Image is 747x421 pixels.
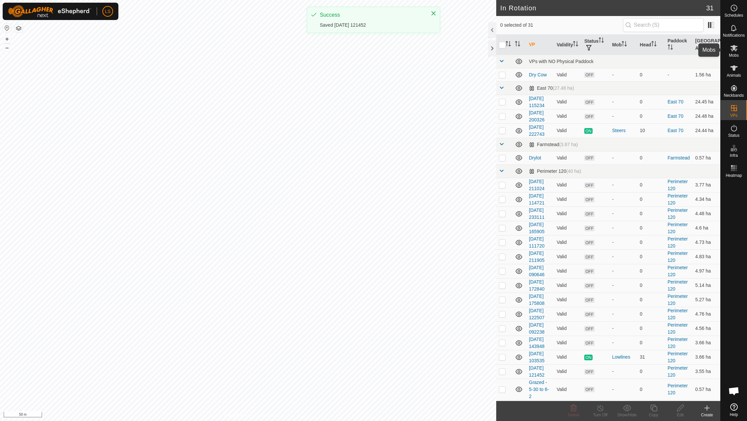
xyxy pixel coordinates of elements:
td: 0 [637,250,665,264]
td: 0 [637,321,665,336]
div: Edit [667,412,694,418]
a: [DATE] 090646 [529,265,545,277]
td: 4.83 ha [693,250,720,264]
td: Valid [554,235,582,250]
div: - [612,98,634,105]
div: Lowlines [612,354,634,361]
a: Perimeter 120 [668,308,688,320]
span: OFF [584,114,594,119]
a: Perimeter 120 [668,236,688,249]
a: [DATE] 092238 [529,322,545,335]
span: OFF [584,226,594,231]
span: OFF [584,211,594,217]
span: ON [584,355,592,360]
a: [DATE] 233111 [529,207,545,220]
th: Validity [554,35,582,55]
span: Status [728,133,739,137]
span: OFF [584,254,594,260]
td: 0 [637,109,665,123]
span: OFF [584,283,594,289]
div: - [612,239,634,246]
span: Schedules [724,13,743,17]
td: 0 [637,293,665,307]
a: Contact Us [255,412,274,418]
td: 5.14 ha [693,278,720,293]
a: Perimeter 120 [668,351,688,363]
td: 0.57 ha [693,151,720,164]
img: Gallagher Logo [8,5,91,17]
td: 24.45 ha [693,95,720,109]
div: Success [320,11,424,19]
div: Perimeter 120 [529,168,581,174]
div: Create [694,412,720,418]
a: Privacy Policy [222,412,247,418]
td: 3.55 ha [693,364,720,379]
span: OFF [584,197,594,202]
div: Saved [DATE] 121452 [320,22,424,29]
p-sorticon: Activate to sort [515,42,520,47]
span: OFF [584,182,594,188]
div: VPs with NO Physical Paddock [529,59,718,64]
td: 0 [637,221,665,235]
td: Valid [554,293,582,307]
div: Copy [640,412,667,418]
td: Valid [554,264,582,278]
a: Farmstead [668,155,690,160]
a: Grazed - 5-30 to 6-2 [529,380,549,399]
div: - [612,253,634,260]
td: 0 [637,192,665,206]
a: [DATE] 143948 [529,337,545,349]
a: Perimeter 120 [668,322,688,335]
a: [DATE] 211905 [529,251,545,263]
td: 5.27 ha [693,293,720,307]
span: OFF [584,297,594,303]
th: [GEOGRAPHIC_DATA] Area [693,35,720,55]
span: VPs [730,113,737,117]
a: Perimeter 120 [668,337,688,349]
td: Valid [554,336,582,350]
a: Perimeter 120 [668,222,688,234]
div: - [612,154,634,161]
td: 0 [637,151,665,164]
th: Status [582,35,609,55]
span: LS [105,8,110,15]
a: [DATE] 222743 [529,124,545,137]
p-sorticon: Activate to sort [622,42,627,47]
a: [DATE] 111720 [529,236,545,249]
p-sorticon: Activate to sort [651,42,657,47]
th: Paddock [665,35,693,55]
td: 31 [637,350,665,364]
a: Perimeter 120 [668,279,688,292]
span: Delete [568,413,580,417]
span: OFF [584,240,594,246]
div: - [612,296,634,303]
a: [DATE] 200326 [529,110,545,122]
button: – [3,44,11,52]
div: Show/Hide [614,412,640,418]
div: - [612,196,634,203]
a: [DATE] 165905 [529,222,545,234]
th: Mob [609,35,637,55]
td: Valid [554,379,582,400]
span: OFF [584,155,594,161]
td: 3.66 ha [693,336,720,350]
span: Notifications [723,33,745,37]
td: 10 [637,123,665,138]
td: Valid [554,151,582,164]
a: Dry Cow [529,72,547,77]
div: - [612,225,634,232]
a: Perimeter 120 [668,207,688,220]
td: Valid [554,321,582,336]
td: 0 [637,307,665,321]
a: East 70 [668,99,683,104]
td: 0 [637,278,665,293]
div: - [612,210,634,217]
a: Perimeter 120 [668,251,688,263]
a: [DATE] 121452 [529,365,545,378]
a: East 70 [668,128,683,133]
a: [DATE] 122507 [529,308,545,320]
span: (40 ha) [566,168,581,174]
div: East 70 [529,85,574,91]
a: Perimeter 120 [668,383,688,395]
td: 0 [637,336,665,350]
